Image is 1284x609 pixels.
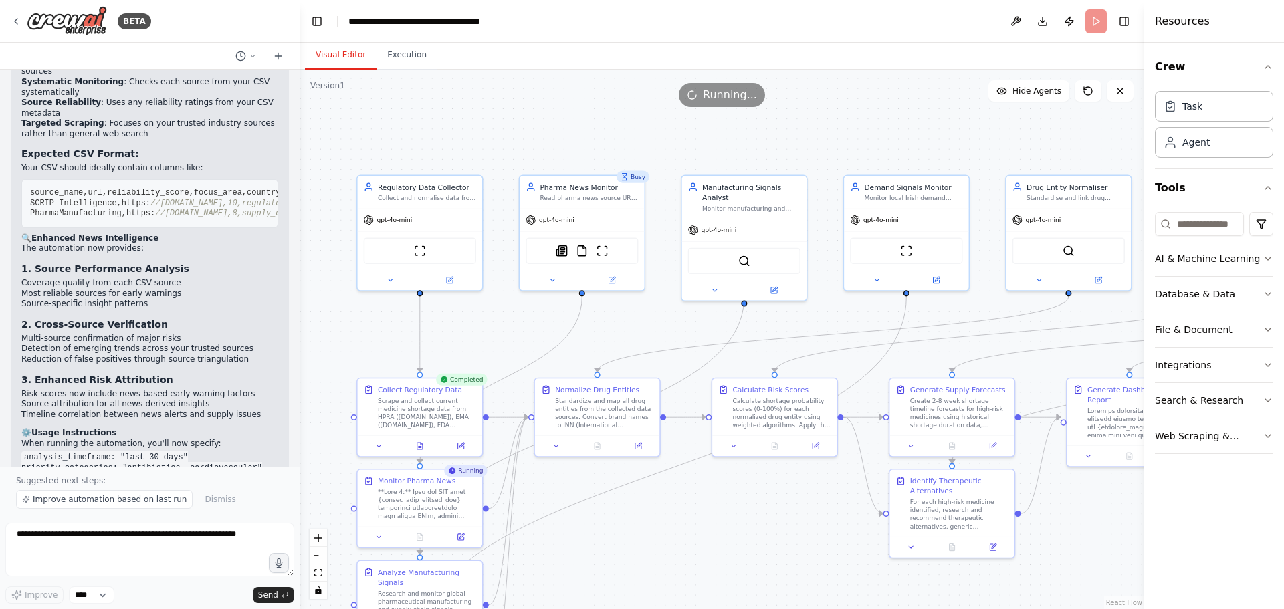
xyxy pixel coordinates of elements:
button: AI & Machine Learning [1155,241,1273,276]
button: View output [399,440,441,452]
img: SerplyWebSearchTool [738,255,750,267]
div: Regulatory Data Collector [378,182,476,192]
p: Your CSV should ideally contain columns like: [21,163,278,174]
button: Crew [1155,48,1273,86]
g: Edge from eb3c7fe7-babf-47cd-9454-ce82ae44376e to 983ae683-76e4-453e-8e5a-7cf611b3d986 [1021,412,1061,422]
div: Calculate Risk Scores [732,384,809,394]
li: : Checks each source from your CSV systematically [21,77,278,98]
button: Execution [377,41,437,70]
h4: Resources [1155,13,1210,29]
li: : Uses any reliability ratings from your CSV metadata [21,98,278,118]
button: Open in side panel [976,440,1010,452]
div: RunningMonitor Pharma News**Lore 4:** Ipsu dol SIT amet {consec_adip_elitsed_doe} temporinci utla... [356,469,483,548]
div: Busy [617,170,649,182]
button: Open in side panel [583,274,641,286]
button: Tools [1155,169,1273,207]
g: Edge from 79129a5d-9f7d-4be3-872c-a3f6fc6da0a1 to ead92354-14f4-46ab-8d96-5b130b67f7b7 [592,296,1073,372]
span: gpt-4o-mini [1025,216,1061,224]
div: Regulatory Data CollectorCollect and normalise data from HPRA, EMA, FDA, WHO shortage lists withi... [356,175,483,291]
span: Running... [703,87,757,103]
g: Edge from cfcc4052-5048-41f5-bd80-8afbc94da7bd to ead92354-14f4-46ab-8d96-5b130b67f7b7 [489,412,528,514]
div: Running [444,465,488,477]
button: No output available [930,440,973,452]
div: Agent [1182,136,1210,149]
img: SerplyWebSearchTool [1063,245,1075,257]
button: Hide Agents [988,80,1069,102]
div: Monitor Pharma News [378,476,455,486]
div: Tools [1155,207,1273,465]
li: Coverage quality from each CSV source [21,278,278,289]
div: File & Document [1155,323,1233,336]
img: ScrapeWebsiteTool [597,245,609,257]
span: Improve automation based on last run [33,494,187,505]
strong: Usage Instructions [31,428,116,437]
button: Start a new chat [267,48,289,64]
img: Logo [27,6,107,36]
g: Edge from 6a424260-87be-4af9-8fab-1d3b9bb891be to ead92354-14f4-46ab-8d96-5b130b67f7b7 [489,412,528,422]
strong: Systematic Monitoring [21,77,124,86]
p: When running the automation, you'll now specify: [21,439,278,449]
span: Hide Agents [1012,86,1061,96]
strong: Expected CSV Format: [21,148,139,159]
nav: breadcrumb [348,15,499,28]
code: analysis_timeframe: "last 30 days" priority_categories: "antibiotics, cardiovascular" minimum_ris... [21,451,277,495]
span: //[DOMAIN_NAME],8,supply_chain,[GEOGRAPHIC_DATA] [155,209,387,218]
strong: Targeted Scraping [21,118,104,128]
li: Detection of emerging trends across your trusted sources [21,344,278,354]
strong: 3. Enhanced Risk Attribution [21,374,173,385]
button: Web Scraping & Browsing [1155,418,1273,453]
span: Send [258,590,278,600]
button: Open in side panel [421,274,478,286]
span: PharmaManufacturing,https: [30,209,155,218]
div: Normalize Drug EntitiesStandardize and map all drug entities from the collected data sources. Con... [534,378,660,457]
strong: 2. Cross-Source Verification [21,319,168,330]
div: Crew [1155,86,1273,168]
p: Suggested next steps: [16,475,284,486]
div: Monitor local Irish demand surges by analyzing HSE prescribing trends, pharmacy reports, and seas... [864,194,962,202]
g: Edge from 3ce9f69c-bd4f-468b-a670-8fde0bad323b to cfcc4052-5048-41f5-bd80-8afbc94da7bd [415,296,587,463]
button: Open in side panel [443,440,478,452]
button: Click to speak your automation idea [269,553,289,573]
span: gpt-4o-mini [377,216,412,224]
p: The automation now provides: [21,243,278,254]
button: Open in side panel [907,274,965,286]
div: AI & Machine Learning [1155,252,1260,265]
button: Improve automation based on last run [16,490,193,509]
span: Dismiss [205,494,235,505]
button: Dismiss [198,490,242,509]
g: Edge from ead92354-14f4-46ab-8d96-5b130b67f7b7 to 4177c2a9-8462-473f-bf25-8a52b644f5dd [666,412,706,422]
div: Analyze Manufacturing Signals [378,567,476,587]
div: Calculate Risk ScoresCalculate shortage probability scores (0-100%) for each normalized drug enti... [712,378,838,457]
div: Standardize and map all drug entities from the collected data sources. Convert brand names to INN... [555,396,653,429]
button: Hide left sidebar [308,12,326,31]
li: Source attribution for all news-derived insights [21,399,278,410]
div: Scrape and collect current medicine shortage data from HPRA ([DOMAIN_NAME]), EMA ([DOMAIN_NAME]),... [378,396,476,429]
g: Edge from 4177c2a9-8462-473f-bf25-8a52b644f5dd to a19eb46c-91bf-4f8a-afcb-a66884430df0 [843,412,883,519]
div: Standardise and link drug entities by mapping brand names to INN to ATC codes. Handle multiple fo... [1027,194,1125,202]
li: Multi-source confirmation of major risks [21,334,278,344]
li: Most reliable sources for early warnings [21,289,278,299]
div: Search & Research [1155,394,1243,407]
button: fit view [310,564,327,582]
button: Open in side panel [621,440,655,452]
div: Monitor manufacturing and supply chain signals including API export restrictions from [GEOGRAPHIC... [702,205,800,213]
div: Normalize Drug Entities [555,384,639,394]
button: No output available [930,541,973,553]
li: Risk scores now include news-based early warning factors [21,389,278,400]
button: zoom out [310,547,327,564]
div: Identify Therapeutic AlternativesFor each high-risk medicine identified, research and recommend t... [889,469,1015,558]
strong: Source Reliability [21,98,101,107]
button: Open in side panel [745,284,802,296]
button: Integrations [1155,348,1273,382]
button: No output available [399,531,441,543]
button: toggle interactivity [310,582,327,599]
span: gpt-4o-mini [701,226,736,234]
button: No output available [1108,450,1151,462]
li: Timeline correlation between news alerts and supply issues [21,410,278,420]
li: Source-specific insight patterns [21,299,278,310]
span: source_name,url,reliability_score,focus_area,country [30,188,280,197]
div: Generate Supply ForecastsCreate 2-8 week shortage timeline forecasts for high-risk medicines usin... [889,378,1015,457]
a: React Flow attribution [1106,599,1142,606]
button: File & Document [1155,312,1273,347]
div: Database & Data [1155,287,1235,301]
